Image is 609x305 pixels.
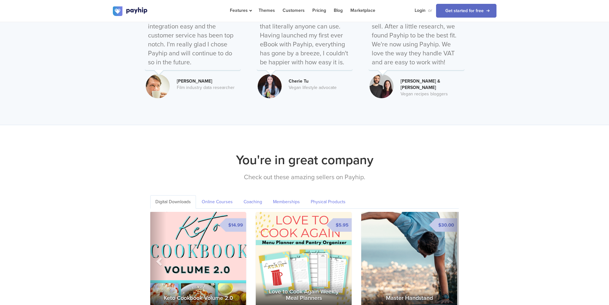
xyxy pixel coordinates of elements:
[177,78,212,84] b: [PERSON_NAME]
[238,195,267,209] a: Coaching
[113,173,496,182] p: Check out these amazing sellers on Payhip.
[150,195,196,209] a: Digital Downloads
[289,84,353,91] div: Vegan lifestyle advocate
[258,74,282,98] img: 1.jpg
[197,195,238,209] a: Online Courses
[257,3,353,70] p: I absolutely love Payhip, it's such a user-friendly platform that literally anyone can use. Havin...
[369,3,465,70] p: We needed a company that handled VAT of the eBooks we sell. After a little research, we found Pay...
[268,195,305,209] a: Memberships
[289,78,308,84] b: Cherie Tu
[401,78,440,90] b: [PERSON_NAME] & [PERSON_NAME]
[226,218,246,232] span: $14.99
[113,151,496,169] h2: You're in great company
[113,6,148,16] img: logo.svg
[230,8,251,13] span: Features
[370,74,394,98] img: 3-optimised.png
[177,84,241,91] div: Film industry data researcher
[146,74,170,98] img: 2.jpg
[401,91,465,97] div: Vegan recipes bloggers
[145,3,241,70] p: Payhip is fantastic. The interface is simple, the integration easy and the customer service has b...
[436,218,457,232] span: $30.00
[306,195,351,209] a: Physical Products
[436,4,496,18] a: Get started for free
[333,218,352,232] span: $5.95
